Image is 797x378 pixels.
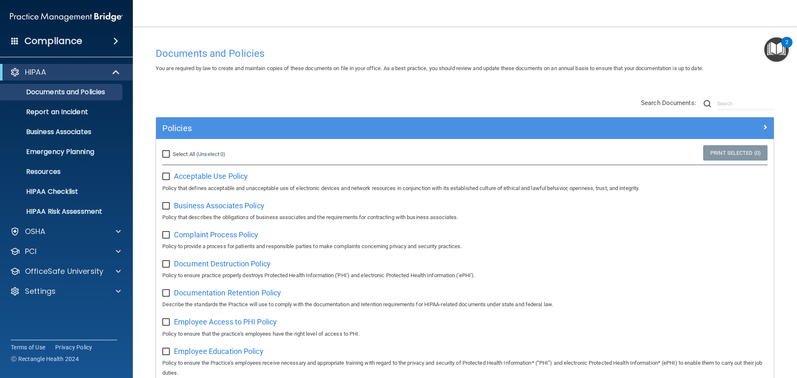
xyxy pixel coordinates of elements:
[25,246,37,256] p: PCI
[25,227,46,237] p: OSHA
[703,145,768,161] a: Print Selected (0)
[55,343,93,351] a: Privacy Policy
[5,108,119,116] p: Report an Incident
[704,100,711,107] img: ic-search.3b580494.png
[174,230,258,239] span: Complaint Process Policy
[641,99,696,107] span: Search Documents:
[11,355,79,363] span: Ⓒ Rectangle Health 2024
[5,148,119,156] p: Emergency Planning
[174,259,271,268] span: Document Destruction Policy
[174,288,281,297] span: Documentation Retention Policy
[162,151,172,158] input: Select All (Unselect 0)
[25,286,56,296] p: Settings
[10,266,121,276] a: OfficeSafe University
[10,246,121,256] a: PCI
[174,172,248,180] span: Acceptable Use Policy
[5,128,119,136] p: Business Associates
[173,151,195,157] span: Select All
[764,37,789,62] button: Open Resource Center, 2 new notifications
[5,168,119,176] p: Resources
[25,67,46,77] p: HIPAA
[162,122,768,135] a: Policies
[162,271,768,280] p: Policy to ensure practice properly destroys Protected Health Information ('PHI') and electronic P...
[156,48,774,59] h4: Documents and Policies
[162,329,768,339] p: Policy to ensure that the practice's employees have the right level of access to PHI.
[10,9,123,25] img: PMB logo
[174,201,264,210] span: Business Associates Policy
[11,343,45,351] a: Terms of Use
[174,317,277,326] span: Employee Access to PHI Policy
[162,124,613,133] h5: Policies
[162,358,768,378] p: Policy to ensure the Practice's employees receive necessary and appropriate training with regard ...
[162,241,768,251] p: Policy to provide a process for patients and responsible parties to make complaints concerning pr...
[162,183,768,193] p: Policy that defines acceptable and unacceptable use of electronic devices and network resources i...
[5,207,119,216] p: HIPAA Risk Assessment
[10,227,121,237] a: OSHA
[162,212,768,222] p: Policy that describes the obligations of business associates and the requirements for contracting...
[174,347,264,356] span: Employee Education Policy
[785,42,788,53] div: 2
[10,286,121,296] a: Settings
[10,67,120,77] a: HIPAA
[653,319,787,352] iframe: Drift Widget Chat Controller
[5,188,119,196] p: HIPAA Checklist
[5,88,119,96] p: Documents and Policies
[24,35,82,47] h4: Compliance
[25,266,103,276] p: OfficeSafe University
[717,98,774,110] input: Search
[196,151,225,157] a: (Unselect 0)
[162,300,768,310] p: Describe the standards the Practice will use to comply with the documentation and retention requi...
[156,65,703,71] span: You are required by law to create and maintain copies of these documents on file in your office. ...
